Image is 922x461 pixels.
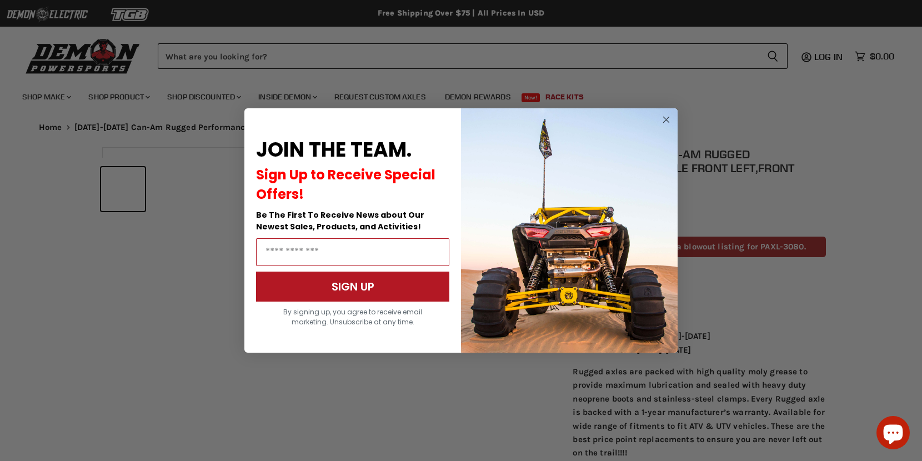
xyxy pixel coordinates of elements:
[283,307,422,327] span: By signing up, you agree to receive email marketing. Unsubscribe at any time.
[256,136,412,164] span: JOIN THE TEAM.
[659,113,673,127] button: Close dialog
[873,416,913,452] inbox-online-store-chat: Shopify online store chat
[461,108,678,353] img: a9095488-b6e7-41ba-879d-588abfab540b.jpeg
[256,209,424,232] span: Be The First To Receive News about Our Newest Sales, Products, and Activities!
[256,166,435,203] span: Sign Up to Receive Special Offers!
[256,238,449,266] input: Email Address
[256,272,449,302] button: SIGN UP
